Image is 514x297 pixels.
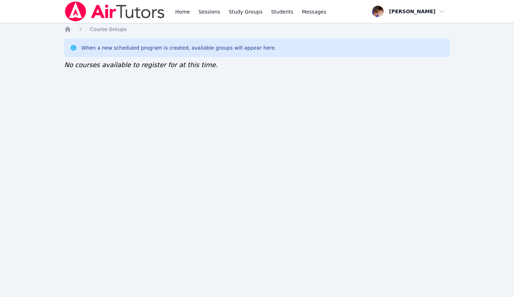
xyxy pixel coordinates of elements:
img: Air Tutors [64,1,165,21]
a: Course Groups [90,26,127,33]
nav: Breadcrumb [64,26,450,33]
span: Course Groups [90,26,127,32]
span: Messages [302,8,327,15]
span: No courses available to register for at this time. [64,61,218,69]
div: When a new scheduled program is created, available groups will appear here. [81,44,276,51]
